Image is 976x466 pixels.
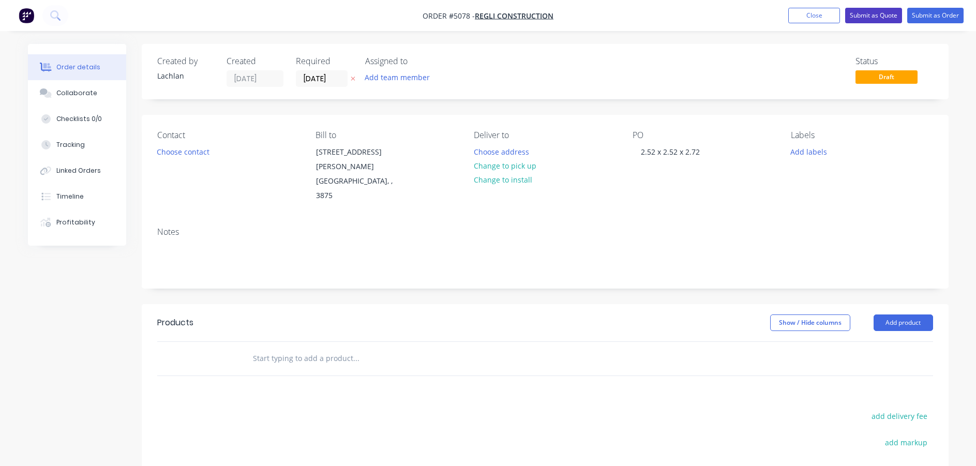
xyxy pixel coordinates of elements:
[788,8,840,23] button: Close
[151,144,215,158] button: Choose contact
[252,348,459,369] input: Start typing to add a product...
[157,130,299,140] div: Contact
[56,218,95,227] div: Profitability
[316,145,402,174] div: [STREET_ADDRESS][PERSON_NAME]
[845,8,902,23] button: Submit as Quote
[365,56,469,66] div: Assigned to
[157,56,214,66] div: Created by
[157,317,193,329] div: Products
[791,130,933,140] div: Labels
[365,70,436,84] button: Add team member
[56,192,84,201] div: Timeline
[866,409,933,423] button: add delivery fee
[56,140,85,149] div: Tracking
[855,56,933,66] div: Status
[316,174,402,203] div: [GEOGRAPHIC_DATA], , 3875
[157,70,214,81] div: Lachlan
[56,166,101,175] div: Linked Orders
[423,11,475,21] span: Order #5078 -
[468,144,534,158] button: Choose address
[880,435,933,449] button: add markup
[855,70,918,83] span: Draft
[633,144,708,159] div: 2.52 x 2.52 x 2.72
[56,88,97,98] div: Collaborate
[56,63,100,72] div: Order details
[28,132,126,158] button: Tracking
[474,130,615,140] div: Deliver to
[56,114,102,124] div: Checklists 0/0
[28,158,126,184] button: Linked Orders
[359,70,435,84] button: Add team member
[28,184,126,209] button: Timeline
[475,11,553,21] a: Regli Construction
[770,314,850,331] button: Show / Hide columns
[227,56,283,66] div: Created
[28,106,126,132] button: Checklists 0/0
[19,8,34,23] img: Factory
[874,314,933,331] button: Add product
[785,144,833,158] button: Add labels
[633,130,774,140] div: PO
[28,54,126,80] button: Order details
[296,56,353,66] div: Required
[468,159,542,173] button: Change to pick up
[28,80,126,106] button: Collaborate
[157,227,933,237] div: Notes
[907,8,964,23] button: Submit as Order
[468,173,537,187] button: Change to install
[307,144,411,203] div: [STREET_ADDRESS][PERSON_NAME][GEOGRAPHIC_DATA], , 3875
[316,130,457,140] div: Bill to
[28,209,126,235] button: Profitability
